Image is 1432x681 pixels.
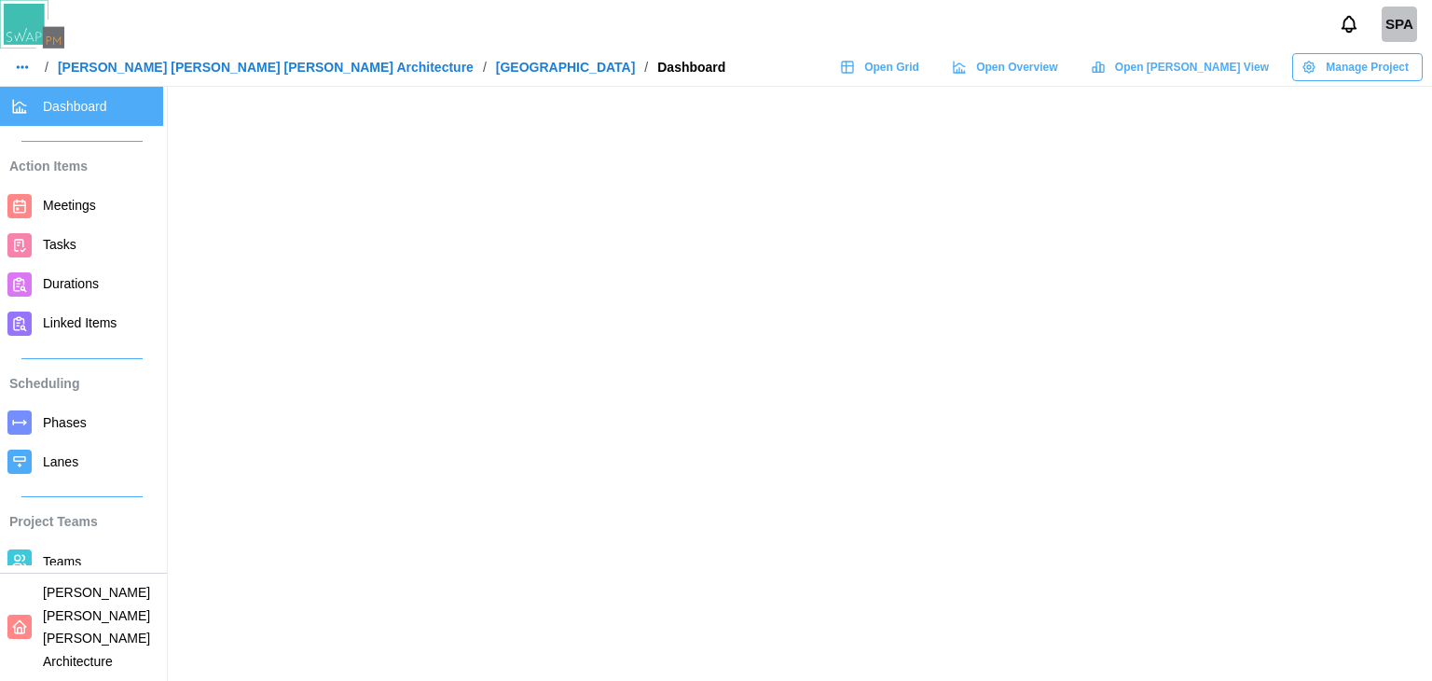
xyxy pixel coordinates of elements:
a: [GEOGRAPHIC_DATA] [496,61,636,74]
span: Open Overview [976,54,1057,80]
span: Durations [43,276,99,291]
span: Manage Project [1326,54,1409,80]
a: SShetty platform admin [1382,7,1417,42]
span: Linked Items [43,315,117,330]
span: Open [PERSON_NAME] View [1115,54,1269,80]
span: [PERSON_NAME] [PERSON_NAME] [PERSON_NAME] Architecture [43,585,150,669]
div: SPA [1382,7,1417,42]
span: Teams [43,554,81,569]
a: Open Overview [943,53,1072,81]
span: Meetings [43,198,96,213]
span: Phases [43,415,87,430]
div: / [644,61,648,74]
span: Open Grid [864,54,919,80]
span: Lanes [43,454,78,469]
button: Notifications [1333,8,1365,40]
a: Open [PERSON_NAME] View [1081,53,1283,81]
button: Manage Project [1292,53,1423,81]
div: / [45,61,48,74]
span: Tasks [43,237,76,252]
span: Dashboard [43,99,107,114]
div: / [483,61,487,74]
div: Dashboard [657,61,725,74]
a: Open Grid [831,53,933,81]
a: [PERSON_NAME] [PERSON_NAME] [PERSON_NAME] Architecture [58,61,474,74]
